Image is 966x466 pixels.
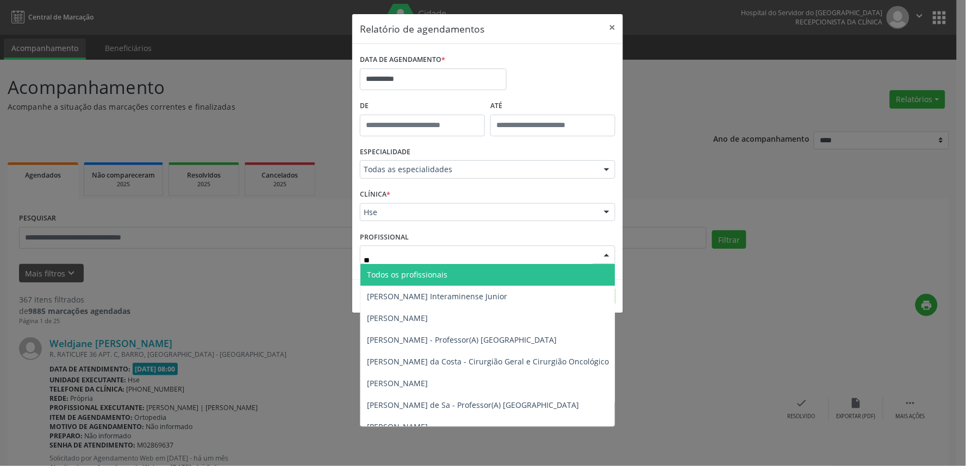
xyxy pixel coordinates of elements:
span: [PERSON_NAME] [367,378,428,388]
label: ESPECIALIDADE [360,144,410,161]
span: Todos os profissionais [367,269,447,280]
span: [PERSON_NAME] - Professor(A) [GEOGRAPHIC_DATA] [367,335,557,345]
span: [PERSON_NAME] Interaminense Junior [367,291,507,301]
span: [PERSON_NAME] [367,313,428,323]
label: PROFISSIONAL [360,229,409,245]
label: ATÉ [490,98,615,115]
button: Close [601,14,623,41]
span: [PERSON_NAME] da Costa - Cirurgião Geral e Cirurgião Oncológico [367,356,609,367]
span: Hse [364,207,593,218]
span: Todas as especialidades [364,164,593,175]
span: [PERSON_NAME] [367,421,428,432]
span: [PERSON_NAME] de Sa - Professor(A) [GEOGRAPHIC_DATA] [367,400,579,410]
h5: Relatório de agendamentos [360,22,484,36]
label: De [360,98,485,115]
label: DATA DE AGENDAMENTO [360,52,445,68]
label: CLÍNICA [360,186,390,203]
